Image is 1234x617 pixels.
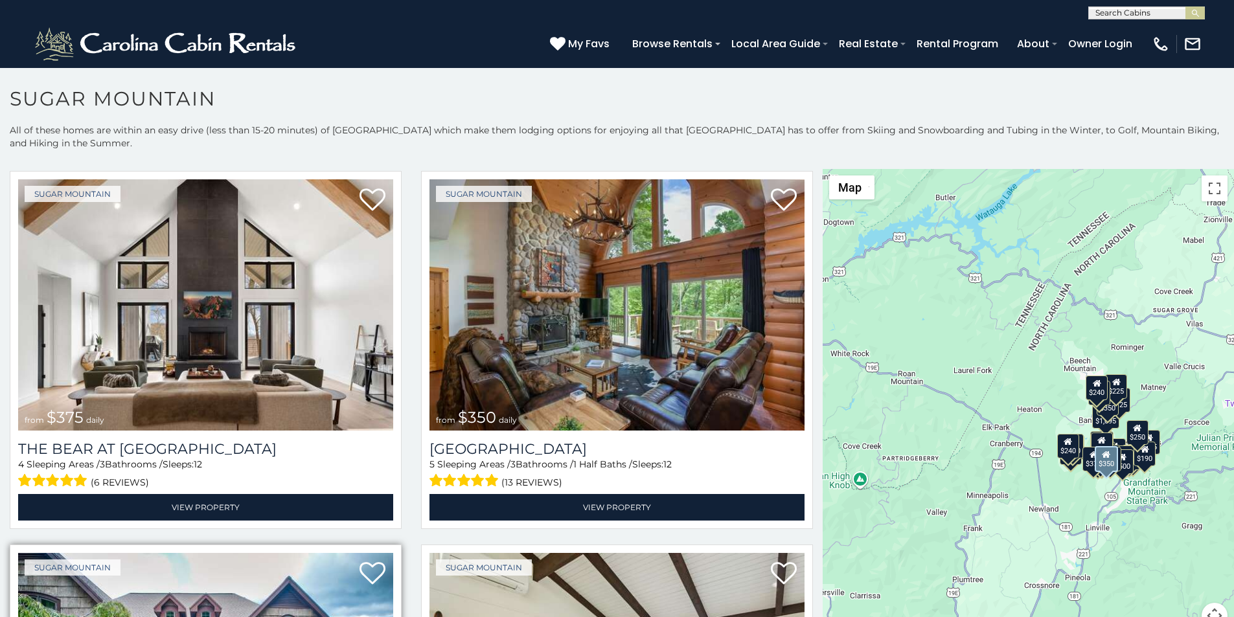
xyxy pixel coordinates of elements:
[1090,431,1112,456] div: $190
[360,561,385,588] a: Add to favorites
[436,186,532,202] a: Sugar Mountain
[1011,32,1056,55] a: About
[1118,445,1140,470] div: $195
[1083,447,1105,471] div: $375
[429,440,805,458] h3: Grouse Moor Lodge
[771,561,797,588] a: Add to favorites
[1104,438,1126,463] div: $200
[91,474,149,491] span: (6 reviews)
[429,179,805,431] img: Grouse Moor Lodge
[18,179,393,431] img: The Bear At Sugar Mountain
[429,458,805,491] div: Sleeping Areas / Bathrooms / Sleeps:
[510,458,516,470] span: 3
[429,440,805,458] a: [GEOGRAPHIC_DATA]
[1138,430,1160,454] div: $155
[25,186,120,202] a: Sugar Mountain
[1092,404,1119,429] div: $1,095
[1134,442,1156,466] div: $190
[429,494,805,521] a: View Property
[1091,432,1113,457] div: $300
[47,408,84,427] span: $375
[1086,376,1108,400] div: $240
[568,36,610,52] span: My Favs
[499,415,517,425] span: daily
[1202,175,1228,201] button: Toggle fullscreen view
[360,187,385,214] a: Add to favorites
[771,187,797,214] a: Add to favorites
[18,458,393,491] div: Sleeping Areas / Bathrooms / Sleeps:
[1112,449,1134,474] div: $500
[1057,434,1079,458] div: $240
[626,32,719,55] a: Browse Rentals
[194,458,202,470] span: 12
[1126,420,1148,445] div: $250
[501,474,562,491] span: (13 reviews)
[429,458,435,470] span: 5
[1106,374,1128,399] div: $225
[18,440,393,458] h3: The Bear At Sugar Mountain
[100,458,105,470] span: 3
[25,415,44,425] span: from
[25,559,120,576] a: Sugar Mountain
[1108,388,1130,412] div: $125
[663,458,672,470] span: 12
[573,458,632,470] span: 1 Half Baths /
[429,179,805,431] a: Grouse Moor Lodge from $350 daily
[32,25,301,63] img: White-1-2.png
[86,415,104,425] span: daily
[18,458,24,470] span: 4
[1152,35,1170,53] img: phone-regular-white.png
[18,440,393,458] a: The Bear At [GEOGRAPHIC_DATA]
[910,32,1005,55] a: Rental Program
[18,494,393,521] a: View Property
[838,181,862,194] span: Map
[436,415,455,425] span: from
[829,175,874,199] button: Change map style
[725,32,827,55] a: Local Area Guide
[1062,32,1139,55] a: Owner Login
[1095,446,1118,472] div: $350
[18,179,393,431] a: The Bear At Sugar Mountain from $375 daily
[458,408,496,427] span: $350
[550,36,613,52] a: My Favs
[436,559,532,576] a: Sugar Mountain
[1183,35,1202,53] img: mail-regular-white.png
[832,32,904,55] a: Real Estate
